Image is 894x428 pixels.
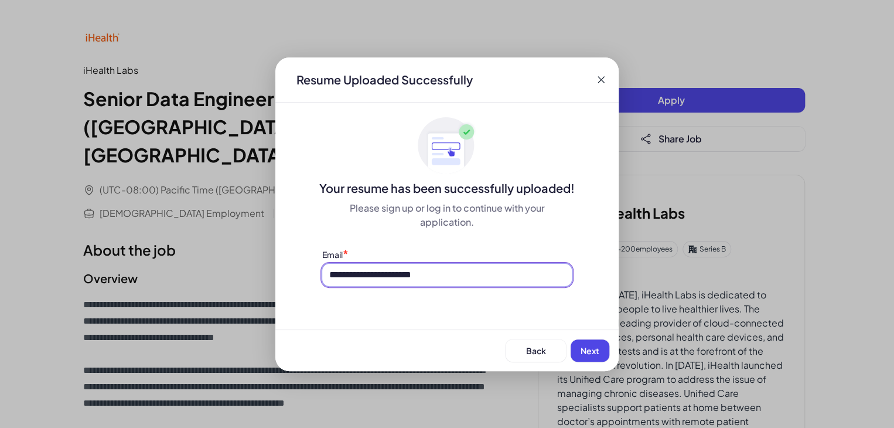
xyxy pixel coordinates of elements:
span: Next [581,345,599,356]
img: ApplyedMaskGroup3.svg [418,117,476,175]
button: Back [506,339,566,362]
label: Email [322,249,343,260]
div: Your resume has been successfully uploaded! [275,180,619,196]
div: Resume Uploaded Successfully [287,72,482,88]
div: Please sign up or log in to continue with your application. [322,201,572,229]
span: Back [526,345,546,356]
button: Next [571,339,609,362]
